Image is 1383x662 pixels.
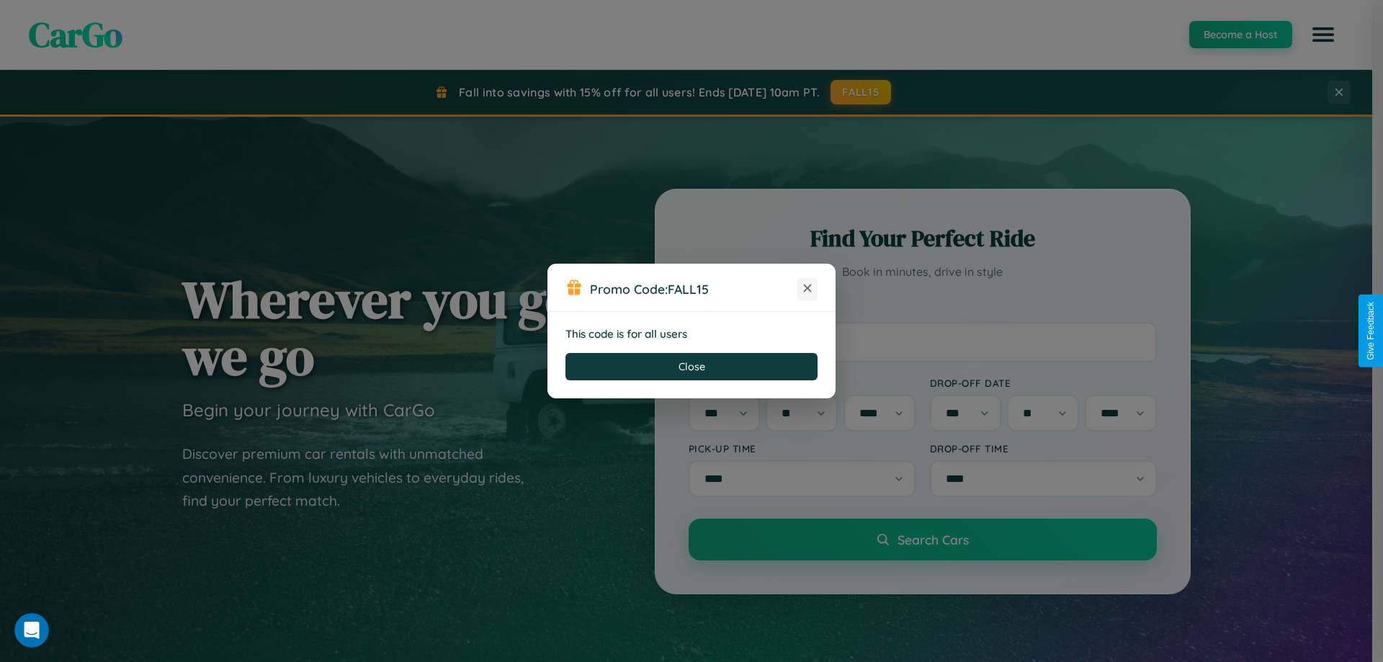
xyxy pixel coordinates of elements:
strong: This code is for all users [565,327,687,341]
h3: Promo Code: [590,281,797,297]
button: Close [565,353,818,380]
iframe: Intercom live chat [14,613,49,648]
b: FALL15 [668,281,709,297]
div: Give Feedback [1366,302,1376,360]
